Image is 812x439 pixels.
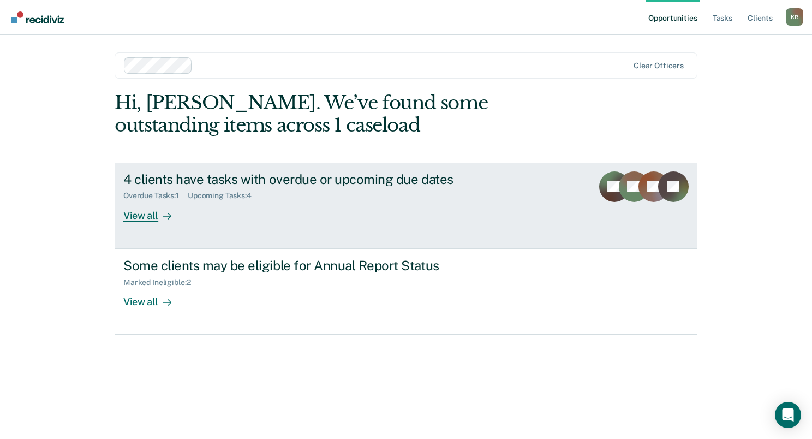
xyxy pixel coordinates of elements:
[115,248,697,335] a: Some clients may be eligible for Annual Report StatusMarked Ineligible:2View all
[123,258,506,274] div: Some clients may be eligible for Annual Report Status
[11,11,64,23] img: Recidiviz
[188,191,260,200] div: Upcoming Tasks : 4
[123,200,184,222] div: View all
[123,191,188,200] div: Overdue Tasks : 1
[115,163,697,248] a: 4 clients have tasks with overdue or upcoming due datesOverdue Tasks:1Upcoming Tasks:4View all
[786,8,803,26] div: K R
[115,92,581,137] div: Hi, [PERSON_NAME]. We’ve found some outstanding items across 1 caseload
[123,171,506,187] div: 4 clients have tasks with overdue or upcoming due dates
[786,8,803,26] button: Profile dropdown button
[123,287,184,308] div: View all
[123,278,199,287] div: Marked Ineligible : 2
[775,402,801,428] div: Open Intercom Messenger
[634,61,684,70] div: Clear officers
